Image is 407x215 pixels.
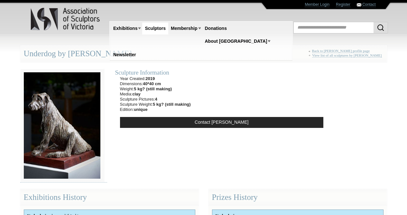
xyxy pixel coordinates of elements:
a: Exhibitions [111,22,140,34]
a: Contact [362,2,375,7]
a: Register [336,2,350,7]
img: Contact ASV [357,3,361,6]
li: Dimensions: [120,81,191,86]
a: Newsletter [111,49,139,61]
div: Underdog by [PERSON_NAME] [20,45,387,62]
li: Year Created: [120,76,191,81]
strong: unique [134,107,148,112]
div: « + [309,49,384,60]
img: Search [377,24,384,31]
li: Edition: [120,107,191,112]
strong: clay [133,92,141,96]
div: Sculpture Information [115,69,328,76]
a: Contact [PERSON_NAME] [120,117,323,128]
a: Sculptors [142,22,168,34]
a: About [GEOGRAPHIC_DATA] [202,35,270,47]
li: Sculpture Weight: [120,102,191,107]
a: View list of all sculptures by [PERSON_NAME] [312,53,382,58]
a: Member Login [305,2,329,7]
img: logo.png [30,6,101,32]
strong: 5 kg? (still making) [153,102,191,107]
li: Weight: [120,86,191,92]
li: Sculpture Pictures: [120,97,191,102]
div: Exhibitions History [20,189,199,206]
a: Membership [168,22,200,34]
div: Prizes History [208,189,387,206]
strong: 5 kg? (still making) [134,86,172,91]
strong: 4 [155,97,157,102]
a: Donations [202,22,229,34]
a: Back to [PERSON_NAME] profile page [312,49,370,53]
strong: 2019 [145,76,155,81]
img: 070-03__medium.jpg [20,69,104,182]
li: Media: [120,92,191,97]
strong: 40*40 cm [143,81,161,86]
